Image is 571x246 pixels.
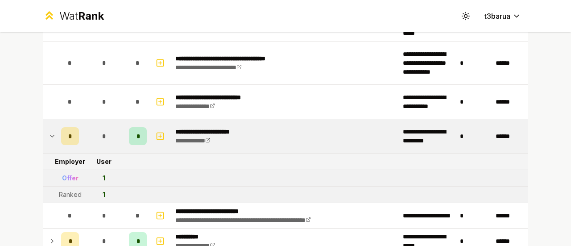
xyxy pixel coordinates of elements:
td: User [83,154,125,170]
div: Offer [62,174,79,183]
div: 1 [103,174,105,183]
span: t3barua [484,11,510,21]
span: Rank [78,9,104,22]
td: Employer [58,154,83,170]
a: WatRank [43,9,104,23]
div: 1 [103,190,105,199]
div: Wat [59,9,104,23]
button: t3barua [477,8,528,24]
div: Ranked [59,190,82,199]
